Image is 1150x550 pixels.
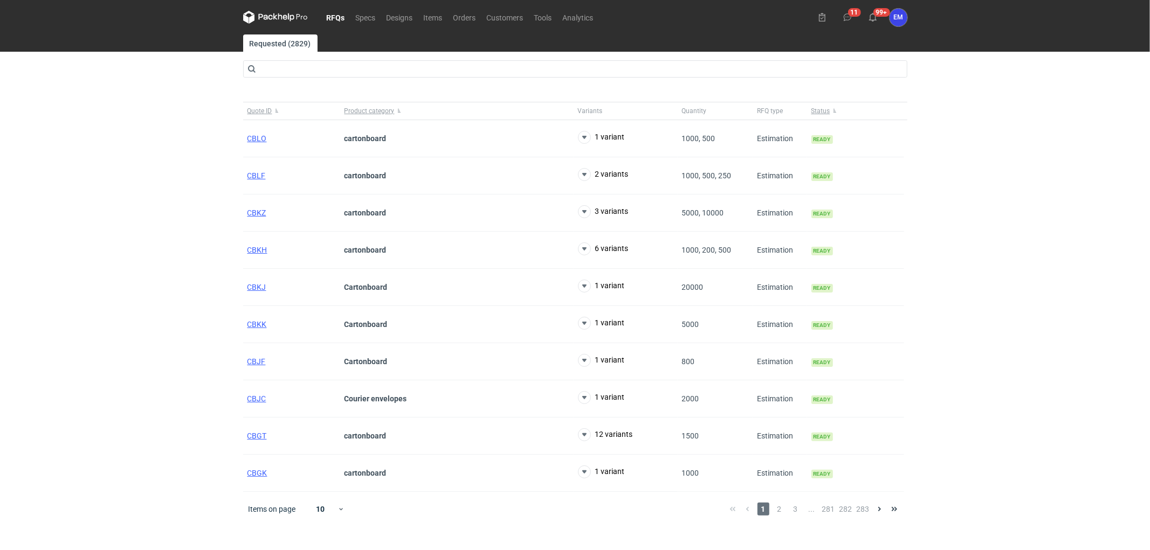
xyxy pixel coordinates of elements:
[247,246,267,254] a: CBKH
[578,317,625,330] button: 1 variant
[247,357,266,366] a: CBJF
[811,172,833,181] span: Ready
[557,11,599,24] a: Analytics
[811,210,833,218] span: Ready
[247,208,266,217] a: CBKZ
[839,9,856,26] button: 11
[811,470,833,478] span: Ready
[578,354,625,367] button: 1 variant
[345,357,388,366] strong: Cartonboard
[247,469,267,477] a: CBGK
[448,11,481,24] a: Orders
[774,503,786,516] span: 2
[682,357,695,366] span: 800
[753,194,807,232] div: Estimation
[758,503,769,516] span: 1
[682,469,699,477] span: 1000
[807,102,904,120] button: Status
[753,380,807,417] div: Estimation
[890,9,907,26] button: EM
[345,171,387,180] strong: cartonboard
[578,131,625,144] button: 1 variant
[247,394,266,403] a: CBJC
[682,246,732,254] span: 1000, 200, 500
[753,417,807,455] div: Estimation
[790,503,802,516] span: 3
[753,120,807,157] div: Estimation
[578,242,629,255] button: 6 variants
[243,102,340,120] button: Quote ID
[682,208,724,217] span: 5000, 10000
[345,469,387,477] strong: cartonboard
[529,11,557,24] a: Tools
[247,320,267,329] a: CBKK
[753,306,807,343] div: Estimation
[753,232,807,269] div: Estimation
[303,502,338,517] div: 10
[811,358,833,367] span: Ready
[857,503,870,516] span: 283
[682,320,699,329] span: 5000
[578,465,625,478] button: 1 variant
[247,431,267,440] a: CBGT
[340,102,574,120] button: Product category
[682,134,715,143] span: 1000, 500
[811,247,833,255] span: Ready
[345,283,388,291] strong: Cartonboard
[481,11,529,24] a: Customers
[345,431,387,440] strong: cartonboard
[418,11,448,24] a: Items
[321,11,350,24] a: RFQs
[822,503,835,516] span: 281
[247,171,266,180] a: CBLF
[753,157,807,194] div: Estimation
[578,168,629,181] button: 2 variants
[578,280,625,293] button: 1 variant
[811,135,833,144] span: Ready
[578,205,629,218] button: 3 variants
[345,208,387,217] strong: cartonboard
[753,343,807,380] div: Estimation
[682,107,707,115] span: Quantity
[839,503,852,516] span: 282
[890,9,907,26] div: Ewelina Macek
[578,391,625,404] button: 1 variant
[753,455,807,492] div: Estimation
[806,503,818,516] span: ...
[247,107,272,115] span: Quote ID
[345,394,407,403] strong: Courier envelopes
[682,171,732,180] span: 1000, 500, 250
[345,107,395,115] span: Product category
[247,134,267,143] a: CBLO
[345,246,387,254] strong: cartonboard
[247,283,266,291] a: CBKJ
[350,11,381,24] a: Specs
[811,107,830,115] span: Status
[811,284,833,293] span: Ready
[811,395,833,404] span: Ready
[811,321,833,330] span: Ready
[243,11,308,24] svg: Packhelp Pro
[682,283,704,291] span: 20000
[345,320,388,329] strong: Cartonboard
[864,9,882,26] button: 99+
[381,11,418,24] a: Designs
[243,34,318,52] a: Requested (2829)
[249,504,296,514] span: Items on page
[578,428,633,441] button: 12 variants
[811,433,833,441] span: Ready
[753,269,807,306] div: Estimation
[345,134,387,143] strong: cartonboard
[758,107,783,115] span: RFQ type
